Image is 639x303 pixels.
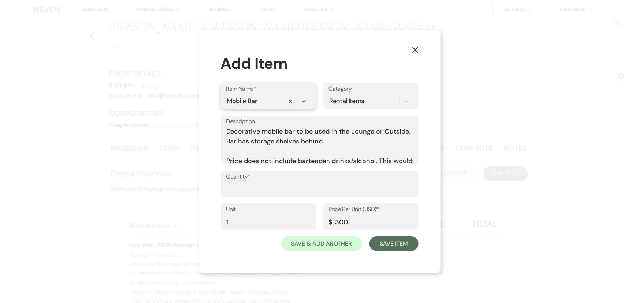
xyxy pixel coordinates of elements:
[227,96,257,106] div: Mobile Bar
[221,52,419,75] div: Add Item
[281,236,363,251] button: Save & Add Another
[226,116,413,127] label: Description
[329,204,413,215] label: Price Per Unit (USD)*
[329,84,413,94] label: Category
[226,204,311,215] label: Unit
[226,172,413,182] label: Quantity*
[226,127,413,163] textarea: Decorative mobile bar to be used in the Lounge or Outside. Bar has storage shelves behind. Price ...
[329,217,332,227] div: $
[226,84,311,94] label: Item Name*
[369,236,418,251] button: Save Item
[330,96,364,106] div: Rental Items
